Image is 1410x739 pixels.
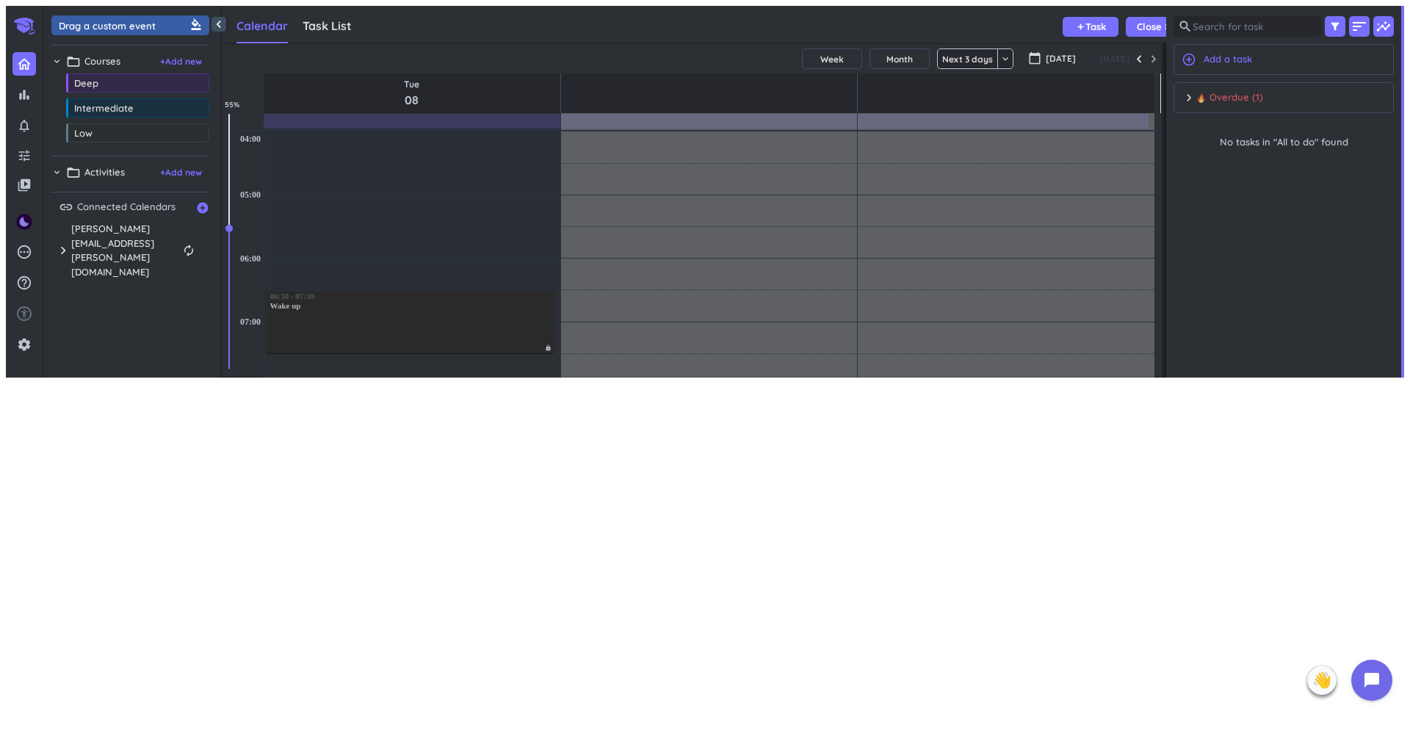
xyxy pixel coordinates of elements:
i: chevron_right [1182,90,1196,105]
i: sort [1351,18,1368,35]
span: Activities [84,165,125,180]
i: notifications_none [17,118,32,133]
span: Overdue (1) [1196,90,1263,105]
i: filter_alt [1329,21,1341,32]
i: folder_open [66,165,81,180]
i: tune [17,148,32,163]
i: video_library [17,178,32,192]
i: folder_open [66,54,81,69]
span: Month [886,54,913,65]
button: Previous [1132,51,1146,66]
i: calendar_today [1028,51,1041,65]
a: bar_chart [12,83,36,107]
span: Deep [74,77,185,89]
span: Calendar [236,18,288,33]
span: 08 [404,91,419,109]
span: Courses [84,54,120,69]
button: +Add new [160,166,202,179]
span: + Add new [160,55,202,68]
span: No tasks in "All to do" found [1220,135,1348,150]
div: 06:30 - 07:30 [270,292,550,300]
span: guerra.federico.99@gmail.com [71,222,178,279]
span: 55 % [225,99,250,110]
span: 🔥, fire [1196,93,1206,103]
div: 06:00 [237,253,264,264]
i: chevron_right [1162,22,1171,32]
i: insights [1373,16,1394,37]
button: addTask [1063,17,1118,37]
button: [DATE] [1098,50,1132,68]
span: 👋 [1312,668,1331,692]
input: Search for task [1174,16,1321,37]
i: chevron_right [51,56,62,67]
div: Wake up [270,301,550,310]
i: link [59,200,73,215]
a: Go to July 8, 2025 [401,76,422,110]
span: + Add new [160,166,202,179]
span: Low [74,127,185,139]
span: [DATE] [1046,52,1076,65]
button: +Add new [160,55,202,68]
span: Task [1085,22,1106,32]
span: Close [1137,22,1162,32]
i: chevron_right [55,242,71,259]
span: Intermediate [74,102,185,114]
i: chevron_left [211,17,226,32]
span: Task List [303,18,352,33]
i: keyboard_arrow_down [999,53,1011,65]
div: 07:00 [237,317,264,328]
i: pending [16,244,32,260]
a: settings [12,333,37,356]
i: add [1076,22,1085,32]
i: add_circle [196,201,209,215]
button: Closechevron_right [1126,17,1182,37]
div: 04:00 [237,134,264,145]
i: add_circle_outline [1182,52,1196,67]
i: settings [17,337,32,352]
div: 05:00 [237,190,264,201]
div: Drag a custom event [59,18,206,32]
i: bar_chart [17,87,32,102]
span: Connected Calendars [77,200,176,215]
span: Week [820,54,844,65]
i: chevron_right [51,167,62,178]
span: Add a task [1204,52,1252,67]
i: autorenew [182,244,195,257]
i: lock [545,345,552,351]
span: Tue [404,78,419,91]
i: help_outline [16,275,32,291]
span: Next 3 days [942,54,993,65]
button: Next [1146,51,1161,66]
